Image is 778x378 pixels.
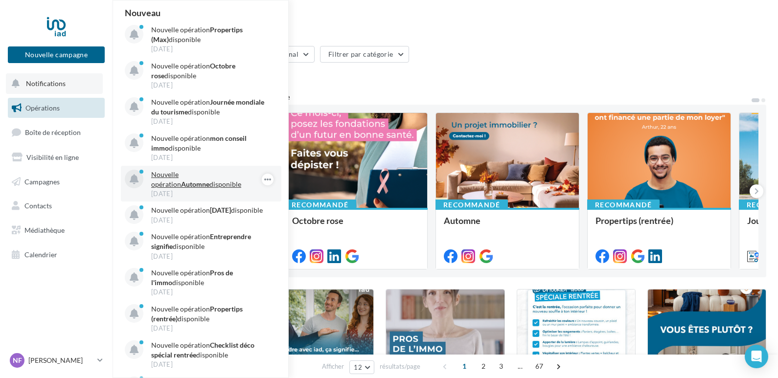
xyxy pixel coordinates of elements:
span: 3 [493,358,509,374]
div: Propertips (rentrée) [595,216,723,235]
p: [PERSON_NAME] [28,356,93,365]
a: Visibilité en ligne [6,147,107,168]
span: Boîte de réception [25,128,81,136]
a: Opérations [6,98,107,118]
button: Filtrer par catégorie [320,46,409,63]
a: Calendrier [6,245,107,265]
span: 1 [457,358,472,374]
div: Recommandé [435,200,508,210]
a: NF [PERSON_NAME] [8,351,105,370]
div: Recommandé [284,200,356,210]
span: résultats/page [380,362,420,371]
span: Contacts [24,201,52,210]
div: Opérations marketing [124,16,766,30]
span: 67 [531,358,548,374]
button: Notifications [6,73,103,94]
span: Campagnes [24,177,60,185]
a: Contacts [6,196,107,216]
div: 6 opérations recommandées par votre enseigne [124,93,751,101]
span: Opérations [25,104,60,112]
div: Recommandé [587,200,660,210]
button: Nouvelle campagne [8,46,105,63]
span: Visibilité en ligne [26,153,79,161]
span: 2 [476,358,491,374]
a: Campagnes [6,172,107,192]
span: Notifications [26,79,66,88]
span: Calendrier [24,250,57,259]
span: Médiathèque [24,226,65,234]
span: Afficher [322,362,344,371]
div: Octobre rose [292,216,419,235]
span: 12 [354,363,362,371]
span: ... [512,358,528,374]
a: Boîte de réception [6,122,107,143]
a: Médiathèque [6,220,107,241]
button: 12 [349,360,374,374]
span: NF [13,356,22,365]
div: Automne [444,216,571,235]
div: Open Intercom Messenger [745,345,768,368]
